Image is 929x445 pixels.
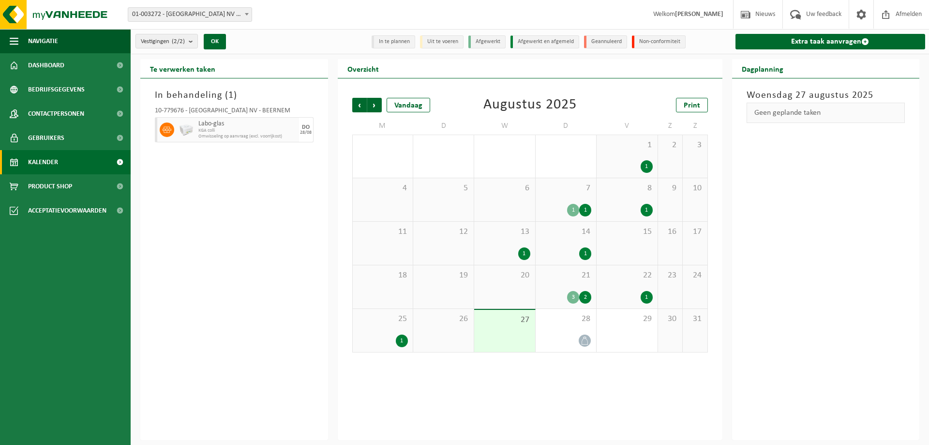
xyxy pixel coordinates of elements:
[688,314,702,324] span: 31
[688,183,702,194] span: 10
[204,34,226,49] button: OK
[641,291,653,304] div: 1
[479,315,530,325] span: 27
[420,35,464,48] li: Uit te voeren
[663,314,677,324] span: 30
[474,117,535,135] td: W
[663,140,677,151] span: 2
[540,227,591,237] span: 14
[338,59,389,78] h2: Overzicht
[28,29,58,53] span: Navigatie
[479,183,530,194] span: 6
[601,140,652,151] span: 1
[510,35,579,48] li: Afgewerkt en afgemeld
[675,11,723,18] strong: [PERSON_NAME]
[663,270,677,281] span: 23
[579,291,591,304] div: 2
[601,227,652,237] span: 15
[418,270,469,281] span: 19
[418,183,469,194] span: 5
[747,103,905,123] div: Geen geplande taken
[128,8,252,21] span: 01-003272 - BELGOSUC NV - BEERNEM
[747,88,905,103] h3: Woensdag 27 augustus 2025
[518,247,530,260] div: 1
[387,98,430,112] div: Vandaag
[198,120,297,128] span: Labo-glas
[632,35,686,48] li: Non-conformiteit
[601,183,652,194] span: 8
[300,130,312,135] div: 28/08
[28,126,64,150] span: Gebruikers
[658,117,683,135] td: Z
[688,227,702,237] span: 17
[198,134,297,139] span: Omwisseling op aanvraag (excl. voorrijkost)
[141,34,185,49] span: Vestigingen
[155,88,314,103] h3: In behandeling ( )
[483,98,577,112] div: Augustus 2025
[372,35,415,48] li: In te plannen
[128,7,252,22] span: 01-003272 - BELGOSUC NV - BEERNEM
[567,204,579,216] div: 1
[540,270,591,281] span: 21
[358,183,408,194] span: 4
[228,91,234,100] span: 1
[688,140,702,151] span: 3
[352,98,367,112] span: Vorige
[28,77,85,102] span: Bedrijfsgegevens
[735,34,926,49] a: Extra taak aanvragen
[358,227,408,237] span: 11
[172,38,185,45] count: (2/2)
[579,204,591,216] div: 1
[688,270,702,281] span: 24
[663,183,677,194] span: 9
[676,98,708,112] a: Print
[418,227,469,237] span: 12
[135,34,198,48] button: Vestigingen(2/2)
[641,204,653,216] div: 1
[540,314,591,324] span: 28
[468,35,506,48] li: Afgewerkt
[418,314,469,324] span: 26
[413,117,474,135] td: D
[396,335,408,347] div: 1
[28,174,72,199] span: Product Shop
[684,102,700,109] span: Print
[479,270,530,281] span: 20
[140,59,225,78] h2: Te verwerken taken
[28,53,64,77] span: Dashboard
[155,107,314,117] div: 10-779676 - [GEOGRAPHIC_DATA] NV - BEERNEM
[358,270,408,281] span: 18
[302,124,310,130] div: DO
[179,123,194,137] img: PB-LB-0680-HPE-GY-02
[28,199,106,223] span: Acceptatievoorwaarden
[641,160,653,173] div: 1
[536,117,597,135] td: D
[352,117,413,135] td: M
[28,102,84,126] span: Contactpersonen
[540,183,591,194] span: 7
[358,314,408,324] span: 25
[367,98,382,112] span: Volgende
[732,59,793,78] h2: Dagplanning
[28,150,58,174] span: Kalender
[601,314,652,324] span: 29
[683,117,707,135] td: Z
[567,291,579,304] div: 3
[198,128,297,134] span: KGA colli
[663,227,677,237] span: 16
[579,247,591,260] div: 1
[584,35,627,48] li: Geannuleerd
[479,227,530,237] span: 13
[597,117,658,135] td: V
[601,270,652,281] span: 22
